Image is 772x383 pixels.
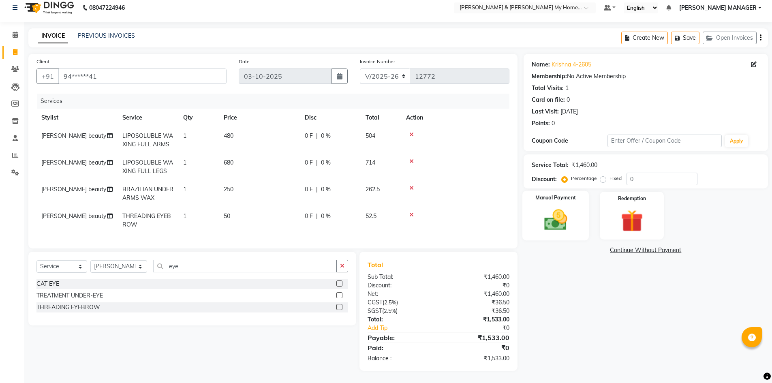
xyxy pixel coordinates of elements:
[532,96,565,104] div: Card on file:
[305,212,313,220] span: 0 F
[537,207,574,233] img: _cash.svg
[532,72,567,81] div: Membership:
[725,135,748,147] button: Apply
[36,303,100,312] div: THREADING EYEBROW
[361,333,438,342] div: Payable:
[224,132,233,139] span: 480
[183,159,186,166] span: 1
[438,354,515,363] div: ₹1,533.00
[38,29,68,43] a: INVOICE
[300,109,361,127] th: Disc
[565,84,569,92] div: 1
[37,94,515,109] div: Services
[36,109,118,127] th: Stylist
[567,96,570,104] div: 0
[224,186,233,193] span: 250
[224,159,233,166] span: 680
[366,212,376,220] span: 52.5
[361,298,438,307] div: ( )
[552,119,555,128] div: 0
[532,137,608,145] div: Coupon Code
[321,158,331,167] span: 0 %
[41,186,106,193] span: [PERSON_NAME] beauty
[532,161,569,169] div: Service Total:
[36,280,59,288] div: CAT EYE
[438,273,515,281] div: ₹1,460.00
[361,109,401,127] th: Total
[607,135,722,147] input: Enter Offer / Coupon Code
[321,185,331,194] span: 0 %
[671,32,699,44] button: Save
[36,291,103,300] div: TREATMENT UNDER-EYE
[438,315,515,324] div: ₹1,533.00
[368,299,383,306] span: CGST
[532,175,557,184] div: Discount:
[384,299,396,306] span: 2.5%
[41,132,106,139] span: [PERSON_NAME] beauty
[361,315,438,324] div: Total:
[58,68,227,84] input: Search by Name/Mobile/Email/Code
[609,175,622,182] label: Fixed
[305,185,313,194] span: 0 F
[183,132,186,139] span: 1
[451,324,515,332] div: ₹0
[571,175,597,182] label: Percentage
[41,159,106,166] span: [PERSON_NAME] beauty
[361,343,438,353] div: Paid:
[525,246,766,255] a: Continue Without Payment
[532,107,559,116] div: Last Visit:
[366,186,380,193] span: 262.5
[552,60,591,69] a: Krishna 4-2605
[36,68,59,84] button: +91
[361,324,451,332] a: Add Tip
[122,159,173,175] span: LIPOSOLUBLE WAXING FULL LEGS
[614,207,650,235] img: _gift.svg
[532,84,564,92] div: Total Visits:
[532,60,550,69] div: Name:
[178,109,219,127] th: Qty
[703,32,757,44] button: Open Invoices
[368,261,386,269] span: Total
[366,132,375,139] span: 504
[572,161,597,169] div: ₹1,460.00
[361,307,438,315] div: ( )
[183,212,186,220] span: 1
[438,343,515,353] div: ₹0
[239,58,250,65] label: Date
[361,281,438,290] div: Discount:
[183,186,186,193] span: 1
[361,290,438,298] div: Net:
[78,32,135,39] a: PREVIOUS INVOICES
[118,109,178,127] th: Service
[122,186,173,201] span: BRAZILIAN UNDER ARMS WAX
[368,307,382,315] span: SGST
[438,281,515,290] div: ₹0
[384,308,396,314] span: 2.5%
[316,185,318,194] span: |
[316,212,318,220] span: |
[438,307,515,315] div: ₹36.50
[316,158,318,167] span: |
[535,194,576,202] label: Manual Payment
[321,212,331,220] span: 0 %
[361,354,438,363] div: Balance :
[438,290,515,298] div: ₹1,460.00
[122,132,173,148] span: LIPOSOLUBLE WAXING FULL ARMS
[532,72,760,81] div: No Active Membership
[621,32,668,44] button: Create New
[36,58,49,65] label: Client
[560,107,578,116] div: [DATE]
[532,119,550,128] div: Points:
[41,212,106,220] span: [PERSON_NAME] beauty
[618,195,646,202] label: Redemption
[153,260,337,272] input: Search or Scan
[361,273,438,281] div: Sub Total:
[305,158,313,167] span: 0 F
[122,212,171,228] span: THREADING EYEBROW
[316,132,318,140] span: |
[438,298,515,307] div: ₹36.50
[321,132,331,140] span: 0 %
[224,212,230,220] span: 50
[366,159,375,166] span: 714
[360,58,395,65] label: Invoice Number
